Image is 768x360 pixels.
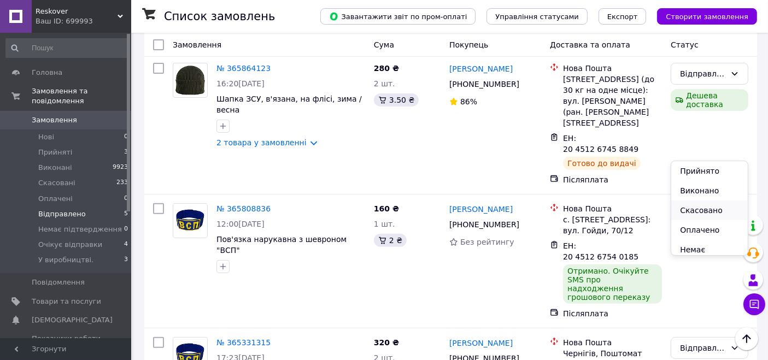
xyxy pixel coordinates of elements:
[38,255,93,265] span: У виробництві.
[32,115,77,125] span: Замовлення
[460,97,477,106] span: 86%
[563,308,662,319] div: Післяплата
[38,147,72,157] span: Прийняті
[563,134,638,154] span: ЕН: 20 4512 6745 8849
[563,241,638,261] span: ЕН: 20 4512 6754 0185
[607,13,638,21] span: Експорт
[646,11,757,20] a: Створити замовлення
[320,8,476,25] button: Завантажити звіт по пром-оплаті
[374,204,399,213] span: 160 ₴
[113,163,128,173] span: 9923
[563,264,662,304] div: Отримано. Очікуйте SMS про надходження грошового переказу
[671,200,748,220] li: Скасовано
[449,40,488,49] span: Покупець
[173,63,208,98] a: Фото товару
[671,220,748,240] li: Оплачено
[671,161,748,181] li: Прийнято
[38,132,54,142] span: Нові
[563,174,662,185] div: Післяплата
[32,86,131,106] span: Замовлення та повідомлення
[36,16,131,26] div: Ваш ID: 699993
[449,204,513,215] a: [PERSON_NAME]
[32,278,85,287] span: Повідомлення
[216,235,347,255] a: Пов'язка нарукавна з шевроном "ВСП"
[449,63,513,74] a: [PERSON_NAME]
[124,225,128,234] span: 0
[550,40,630,49] span: Доставка та оплата
[495,13,579,21] span: Управління статусами
[124,132,128,142] span: 0
[216,138,307,147] a: 2 товара у замовленні
[216,64,271,73] a: № 365864123
[124,209,128,219] span: 5
[374,220,395,228] span: 1 шт.
[216,338,271,347] a: № 365331315
[374,234,407,247] div: 2 ₴
[38,163,72,173] span: Виконані
[563,157,641,170] div: Готово до видачі
[216,204,271,213] a: № 365808836
[216,220,265,228] span: 12:00[DATE]
[38,178,75,188] span: Скасовані
[124,194,128,204] span: 0
[173,64,207,96] img: Фото товару
[599,8,647,25] button: Експорт
[173,204,207,238] img: Фото товару
[124,255,128,265] span: 3
[5,38,129,58] input: Пошук
[563,337,662,348] div: Нова Пошта
[657,8,757,25] button: Створити замовлення
[666,13,748,21] span: Створити замовлення
[680,68,726,80] div: Відправлено
[563,214,662,236] div: с. [STREET_ADDRESS]: вул. Гойди, 70/12
[680,342,726,354] div: Відправлено
[124,147,128,157] span: 3
[563,203,662,214] div: Нова Пошта
[449,338,513,349] a: [PERSON_NAME]
[671,89,748,111] div: Дешева доставка
[164,10,275,23] h1: Список замовлень
[173,40,221,49] span: Замовлення
[449,220,519,229] span: [PHONE_NUMBER]
[486,8,588,25] button: Управління статусами
[32,68,62,78] span: Головна
[216,95,362,114] a: Шапка ЗСУ, в'язана, на флісі, зима / весна
[38,194,73,204] span: Оплачені
[329,11,467,21] span: Завантажити звіт по пром-оплаті
[671,240,748,281] li: Немає підтвердження
[563,74,662,128] div: [STREET_ADDRESS] (до 30 кг на одне місце): вул. [PERSON_NAME] (ран. [PERSON_NAME][STREET_ADDRESS]
[743,293,765,315] button: Чат з покупцем
[374,64,399,73] span: 280 ₴
[116,178,128,188] span: 233
[32,315,113,325] span: [DEMOGRAPHIC_DATA]
[216,79,265,88] span: 16:20[DATE]
[374,79,395,88] span: 2 шт.
[671,40,699,49] span: Статус
[735,327,758,350] button: Наверх
[32,297,101,306] span: Товари та послуги
[449,80,519,88] span: [PHONE_NUMBER]
[460,238,514,246] span: Без рейтингу
[173,203,208,238] a: Фото товару
[38,209,86,219] span: Відправлено
[374,40,394,49] span: Cума
[124,240,128,250] span: 4
[36,7,118,16] span: Reskover
[374,93,419,107] div: 3.50 ₴
[374,338,399,347] span: 320 ₴
[563,63,662,74] div: Нова Пошта
[38,240,102,250] span: Очікує відправки
[32,334,101,353] span: Показники роботи компанії
[671,181,748,200] li: Виконано
[38,225,122,234] span: Немає підтвердження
